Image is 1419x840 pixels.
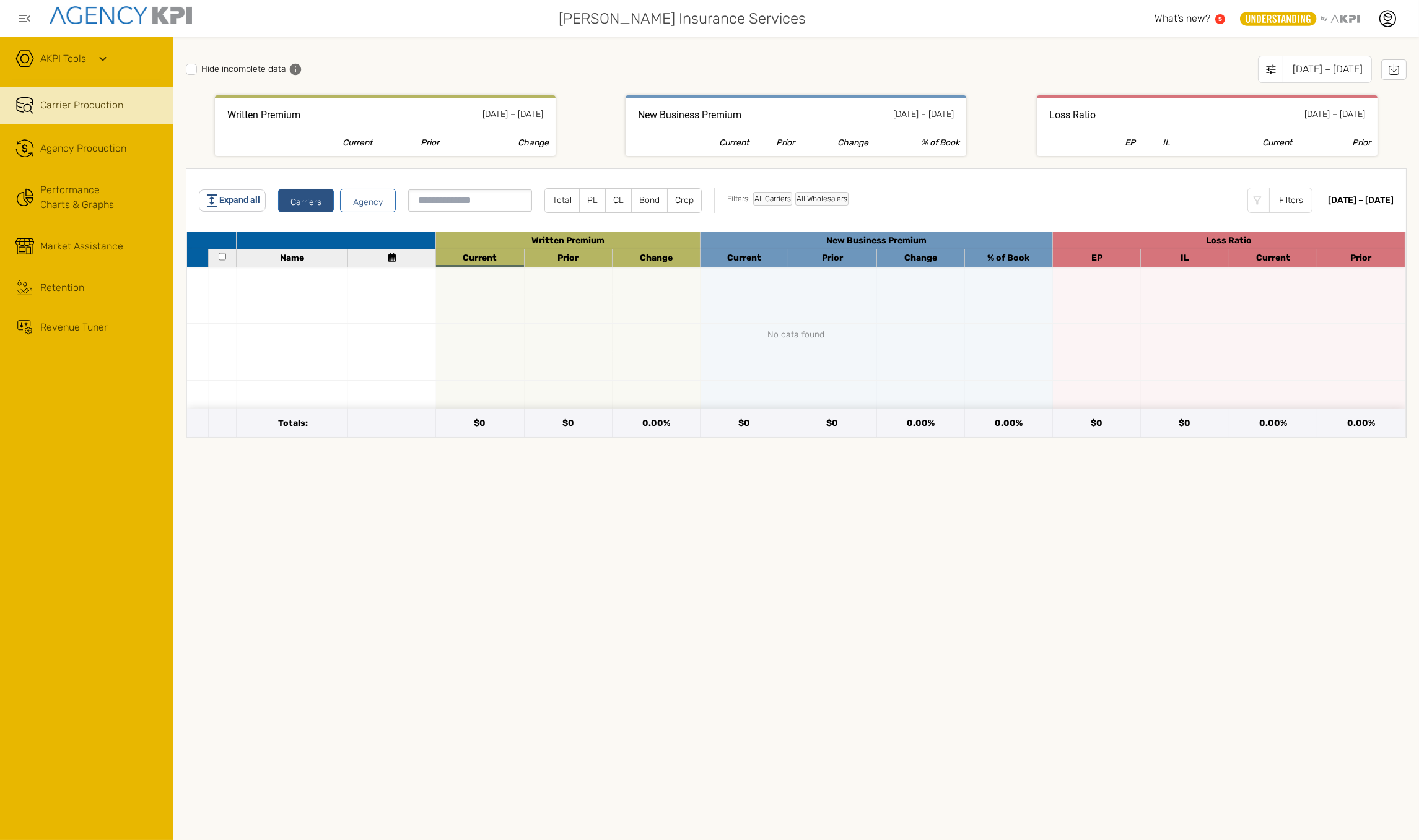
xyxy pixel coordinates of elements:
div: Earned Premium [1056,253,1137,263]
th: Current [1171,136,1293,150]
button: Filters [1247,188,1312,213]
a: 5 [1215,14,1225,24]
label: Hide incomplete data [186,64,286,74]
th: Current [678,136,749,150]
div: $0 [738,417,750,430]
div: All Carriers [753,192,792,206]
img: agencykpi-logo-550x69-2d9e3fa8.png [50,6,192,24]
div: Retention [40,280,84,295]
div: Incurred Losses [1144,253,1225,263]
div: Name [240,253,344,263]
div: 0.00 % [995,417,1023,430]
span: Hides missing Carrier data from the selected timeframe. [289,63,302,76]
th: Incurred Losses [1136,136,1170,150]
span: Totals: [279,417,308,430]
div: Current [1233,253,1314,263]
th: Prior [749,136,795,150]
div: Filters [1269,188,1312,213]
div: 0.00 % [907,417,935,430]
button: Expand all [199,189,266,212]
span: What’s new? [1155,12,1210,24]
div: 0.00 % [1347,417,1375,430]
h3: Reported by Carrier [638,108,741,123]
div: Prior [1321,253,1402,263]
div: 0.00 % [1259,417,1287,430]
div: [DATE] – [DATE] [1304,108,1365,123]
button: Agency [340,189,396,212]
div: $0 [826,417,838,430]
div: All Wholesalers [795,192,849,206]
div: Market Assistance [40,239,123,254]
div: [DATE] – [DATE] [1283,56,1372,83]
label: Total [545,189,579,212]
th: Prior [373,136,440,150]
div: Prior [792,253,873,263]
label: PL [580,189,605,212]
div: Current [439,253,520,263]
div: Revenue Tuner [40,320,108,335]
div: Filters: [727,192,849,206]
button: Carriers [278,189,334,212]
a: AKPI Tools [40,51,86,66]
div: Prior [528,253,609,263]
th: Prior [1293,136,1372,150]
button: Download Carrier Production for Jan 2025 – Jul 2025 [1381,59,1407,80]
th: Current Period Gains over the Prior Year Period [795,136,869,150]
h3: Reported by Carrier [227,108,300,123]
text: 5 [1218,15,1222,22]
div: Reported By Carrier [1056,235,1402,246]
div: 0.00 % [642,417,670,430]
label: Crop [668,189,701,212]
div: $0 [1179,417,1190,430]
div: Change [880,253,961,263]
label: Bond [632,189,667,212]
span: Agency Production [40,141,126,156]
th: New Business as Part of Total Written Premium [869,136,960,150]
div: [DATE] – [DATE] [1328,194,1394,207]
div: Reported by Carrier [439,235,697,246]
th: Current Period Gains over the Prior Year Period [440,136,549,150]
div: $0 [562,417,574,430]
label: CL [606,189,631,212]
div: Current [704,253,785,263]
div: Current Period Gains over the Prior Year Period [616,253,697,263]
div: [DATE] – [DATE] [893,108,954,123]
span: Expand all [219,194,260,207]
div: New Business as Part of Total Written Premium [968,253,1049,263]
span: [PERSON_NAME] Insurance Services [559,7,806,30]
div: $0 [474,417,486,430]
button: [DATE] – [DATE] [1258,56,1372,83]
div: $0 [1091,417,1102,430]
th: Earned Premium [1089,136,1136,150]
h3: Reported By Carrier [1049,108,1096,123]
th: Current [268,136,373,150]
div: Reported by Carrier [704,235,1049,246]
div: [DATE] – [DATE] [482,108,543,123]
